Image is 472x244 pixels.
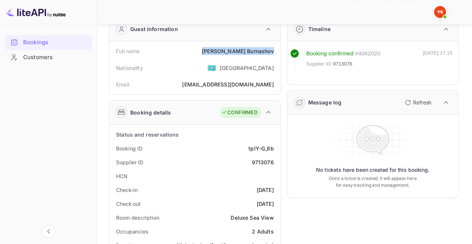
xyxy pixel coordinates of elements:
div: Bookings [4,35,92,50]
div: Customers [23,53,88,62]
img: LiteAPI logo [6,6,66,18]
div: [PERSON_NAME] Burnashov [202,47,273,55]
div: [DATE] 17:15 [423,49,452,71]
div: [GEOGRAPHIC_DATA] [220,64,274,72]
div: Message log [308,98,342,106]
p: Once a ticket is created, it will appear here for easy tracking and management. [327,175,418,189]
span: 9713076 [333,60,352,68]
div: Booking confirmed [306,49,354,58]
a: Customers [4,50,92,64]
div: [DATE] [257,200,274,208]
div: Email [116,80,129,88]
div: Guest information [130,25,178,33]
div: Booking details [130,109,171,116]
div: # 4062020 [355,49,380,58]
div: Customers [4,50,92,65]
p: Refresh [413,98,431,106]
a: Bookings [4,35,92,49]
div: Bookings [23,38,88,47]
div: HCN [116,172,128,180]
div: Check out [116,200,141,208]
div: [EMAIL_ADDRESS][DOMAIN_NAME] [182,80,273,88]
button: Refresh [400,97,434,109]
img: Yandex Support [434,6,446,18]
div: Deluxe Sea View [231,214,273,222]
div: 9713076 [251,158,273,166]
div: 2 Adults [252,228,273,235]
div: Supplier ID [116,158,143,166]
p: No tickets have been created for this booking. [316,166,429,174]
div: Full name [116,47,140,55]
div: Nationality [116,64,143,72]
div: [DATE] [257,186,274,194]
div: Status and reservations [116,131,179,138]
div: Occupancies [116,228,149,235]
div: Booking ID [116,144,143,152]
div: Timeline [308,25,331,33]
span: United States [207,61,216,74]
div: Room description [116,214,159,222]
div: tpIY-G_6b [248,144,273,152]
div: CONFIRMED [222,109,257,116]
button: Collapse navigation [42,225,55,238]
div: Check-in [116,186,138,194]
span: Supplier ID: [306,60,332,68]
